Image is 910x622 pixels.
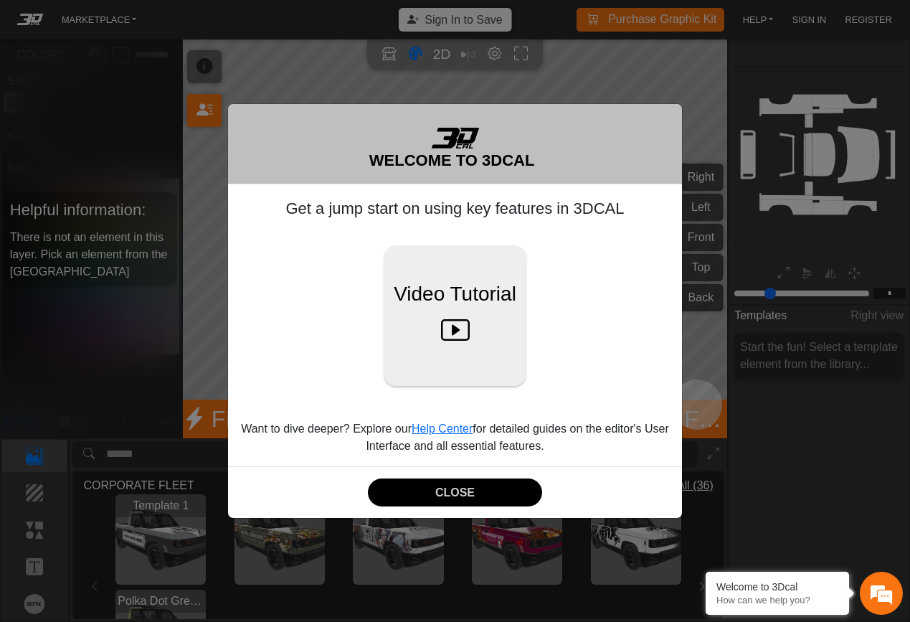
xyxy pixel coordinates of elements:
[394,279,516,309] span: Video Tutorial
[7,374,273,424] textarea: Type your message and hit 'Enter'
[716,581,838,593] div: Welcome to 3Dcal
[184,424,273,468] div: Articles
[240,196,670,222] h5: Get a jump start on using key features in 3DCAL
[96,424,185,468] div: FAQs
[716,595,838,605] p: How can we help you?
[83,169,198,305] span: We're online!
[412,423,473,435] a: Help Center
[96,75,262,94] div: Chat with us now
[16,74,37,95] div: Navigation go back
[235,7,270,42] div: Minimize live chat window
[240,420,670,455] p: Want to dive deeper? Explore our for detailed guides on the editor's User Interface and all essen...
[368,479,542,506] button: CLOSE
[7,449,96,459] span: Conversation
[384,245,526,387] button: Video Tutorial
[369,149,535,172] h5: WELCOME TO 3DCAL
